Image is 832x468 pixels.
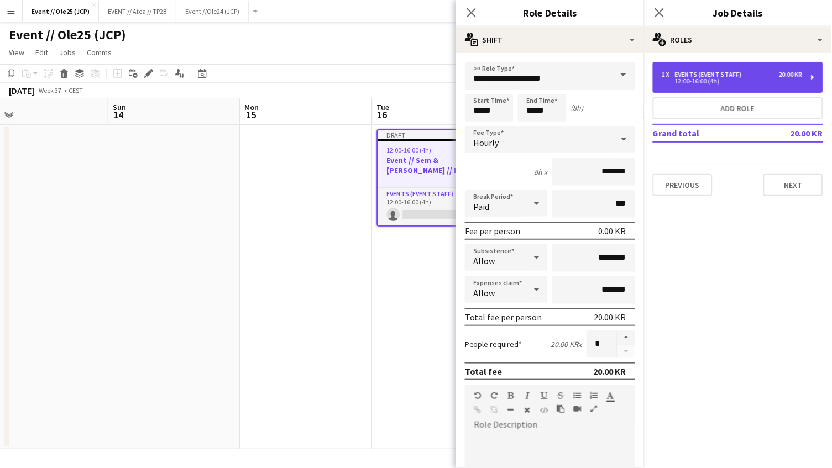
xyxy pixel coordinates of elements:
div: Events (Event Staff) [675,71,746,78]
span: 14 [111,108,126,121]
app-job-card: Draft12:00-16:00 (4h)0/1Event // Sem & [PERSON_NAME] // Lansering1 RoleEvents (Event Staff)0/112:... [377,129,501,227]
button: Event //Ole24 (JCP) [176,1,249,22]
button: Strikethrough [557,391,564,400]
div: 8h x [535,167,548,177]
span: Week 37 [36,86,64,94]
div: (8h) [571,103,584,113]
span: 12:00-16:00 (4h) [387,146,432,154]
app-card-role: Events (Event Staff)0/112:00-16:00 (4h) [378,188,500,225]
div: 20.00 KR [779,71,803,78]
div: Total fee [465,366,503,377]
span: Allow [474,287,495,298]
span: Mon [245,102,259,112]
button: Horizontal Line [507,406,515,414]
div: 20.00 KR [594,366,626,377]
span: Jobs [59,48,76,57]
h3: Event // Sem & [PERSON_NAME] // Lansering [378,155,500,175]
span: Allow [474,255,495,266]
div: [DATE] [9,85,34,96]
td: Grand total [653,124,753,142]
span: View [9,48,24,57]
button: Previous [653,174,713,196]
div: Fee per person [465,225,521,236]
button: Text Color [606,391,614,400]
div: 1 x [662,71,675,78]
span: Edit [35,48,48,57]
div: 20.00 KR [594,312,626,323]
button: Unordered List [573,391,581,400]
button: HTML Code [540,406,548,414]
span: 15 [243,108,259,121]
span: Hourly [474,137,499,148]
button: Clear Formatting [524,406,531,414]
h3: Role Details [456,6,644,20]
button: Increase [618,330,635,345]
span: Paid [474,201,490,212]
span: Tue [377,102,390,112]
span: 16 [375,108,390,121]
button: Fullscreen [590,404,598,413]
button: Redo [490,391,498,400]
div: CEST [69,86,83,94]
div: Draft [378,130,500,139]
a: Comms [82,45,116,60]
button: Paste as plain text [557,404,564,413]
div: 0.00 KR [599,225,626,236]
button: Italic [524,391,531,400]
div: Roles [644,27,832,53]
span: Comms [87,48,112,57]
button: Undo [474,391,482,400]
button: Underline [540,391,548,400]
button: Next [763,174,823,196]
button: Bold [507,391,515,400]
button: EVENT // Atea // TP2B [99,1,176,22]
span: Sun [113,102,126,112]
button: Add role [653,97,823,119]
a: Edit [31,45,53,60]
h3: Job Details [644,6,832,20]
div: Total fee per person [465,312,542,323]
a: View [4,45,29,60]
button: Insert video [573,404,581,413]
button: Event // Ole25 (JCP) [23,1,99,22]
td: 20.00 KR [753,124,823,142]
button: Ordered List [590,391,598,400]
div: Shift [456,27,644,53]
label: People required [465,339,522,349]
h1: Event // Ole25 (JCP) [9,27,126,43]
div: 12:00-16:00 (4h) [662,78,803,84]
div: 20.00 KR x [551,339,582,349]
a: Jobs [55,45,80,60]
